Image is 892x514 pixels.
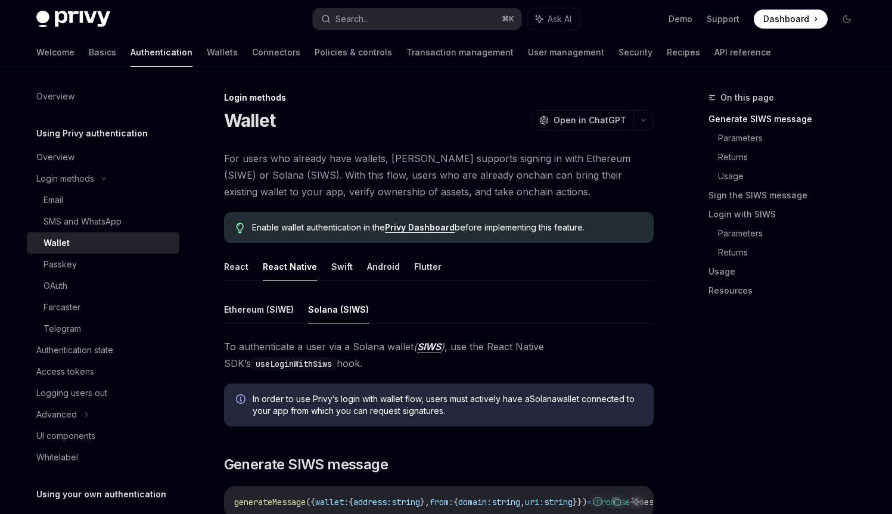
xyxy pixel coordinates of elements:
div: Email [43,193,63,207]
a: Returns [718,148,866,167]
a: Sign the SIWS message [708,186,866,205]
a: Parameters [718,129,866,148]
button: Search...⌘K [313,8,521,30]
div: Login methods [36,172,94,186]
span: wallet: [315,497,349,507]
a: Whitelabel [27,447,179,468]
h5: Using your own authentication [36,487,166,501]
div: Login methods [224,92,654,104]
button: Android [367,253,400,281]
button: Swift [331,253,353,281]
span: Generate SIWS message [224,455,388,474]
a: UI components [27,425,179,447]
span: address: [353,497,391,507]
a: Wallet [27,232,179,254]
span: On this page [720,91,774,105]
button: Open in ChatGPT [532,110,633,130]
img: dark logo [36,11,110,27]
span: Enable wallet authentication in the before implementing this feature. [252,222,641,233]
button: Report incorrect code [590,494,605,509]
div: Search... [335,12,369,26]
a: Usage [718,167,866,186]
a: Wallets [207,38,238,67]
a: Authentication state [27,339,179,361]
span: To authenticate a user via a Solana wallet , use the React Native SDK’s hook. [224,338,654,372]
div: Whitelabel [36,450,78,465]
span: uri: [525,497,544,507]
a: Logging users out [27,382,179,404]
span: string [544,497,573,507]
a: Privy Dashboard [385,222,455,233]
span: }, [420,497,430,507]
div: SMS and WhatsApp [43,214,122,229]
a: User management [528,38,604,67]
div: Overview [36,150,74,164]
span: => [587,497,596,507]
span: Open in ChatGPT [554,114,626,126]
div: Authentication state [36,343,113,357]
a: Authentication [130,38,192,67]
a: Email [27,189,179,211]
button: React [224,253,248,281]
button: Solana (SIWS) [308,295,369,323]
button: Ethereum (SIWE) [224,295,294,323]
span: }}) [573,497,587,507]
button: Ask AI [628,494,644,509]
a: Usage [708,262,866,281]
h5: Using Privy authentication [36,126,148,141]
svg: Info [236,394,248,406]
a: Security [619,38,652,67]
a: Parameters [718,224,866,243]
span: ⌘ K [502,14,514,24]
div: OAuth [43,279,67,293]
svg: Tip [236,223,244,233]
a: Dashboard [754,10,828,29]
a: Welcome [36,38,74,67]
em: ( ) [414,341,445,353]
div: Passkey [43,257,77,272]
a: Access tokens [27,361,179,382]
span: string [391,497,420,507]
button: Flutter [414,253,442,281]
div: UI components [36,429,95,443]
div: Advanced [36,407,77,422]
a: Passkey [27,254,179,275]
button: Copy the contents from the code block [609,494,624,509]
a: Generate SIWS message [708,110,866,129]
a: Overview [27,147,179,168]
a: Policies & controls [315,38,392,67]
span: In order to use Privy’s login with wallet flow, users must actively have a Solana wallet connecte... [253,393,642,417]
a: Overview [27,86,179,107]
a: SIWS [417,341,441,353]
span: For users who already have wallets, [PERSON_NAME] supports signing in with Ethereum (SIWE) or Sol... [224,150,654,200]
h1: Wallet [224,110,276,131]
a: Basics [89,38,116,67]
a: Resources [708,281,866,300]
a: Demo [669,13,692,25]
a: OAuth [27,275,179,297]
span: Ask AI [548,13,571,25]
a: Recipes [667,38,700,67]
div: Farcaster [43,300,80,314]
span: Dashboard [763,13,809,25]
a: API reference [714,38,771,67]
a: Telegram [27,318,179,339]
span: { [349,497,353,507]
a: Returns [718,243,866,262]
span: generateMessage [234,497,306,507]
a: SMS and WhatsApp [27,211,179,232]
span: from: [430,497,453,507]
span: domain: [458,497,492,507]
a: Transaction management [406,38,514,67]
div: Access tokens [36,365,94,379]
span: { [453,497,458,507]
button: Toggle dark mode [837,10,856,29]
div: Telegram [43,322,81,336]
a: Login with SIWS [708,205,866,224]
div: Wallet [43,236,70,250]
div: Overview [36,89,74,104]
span: string [492,497,520,507]
span: , [520,497,525,507]
code: useLoginWithSiws [251,357,337,370]
div: Logging users out [36,386,107,400]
